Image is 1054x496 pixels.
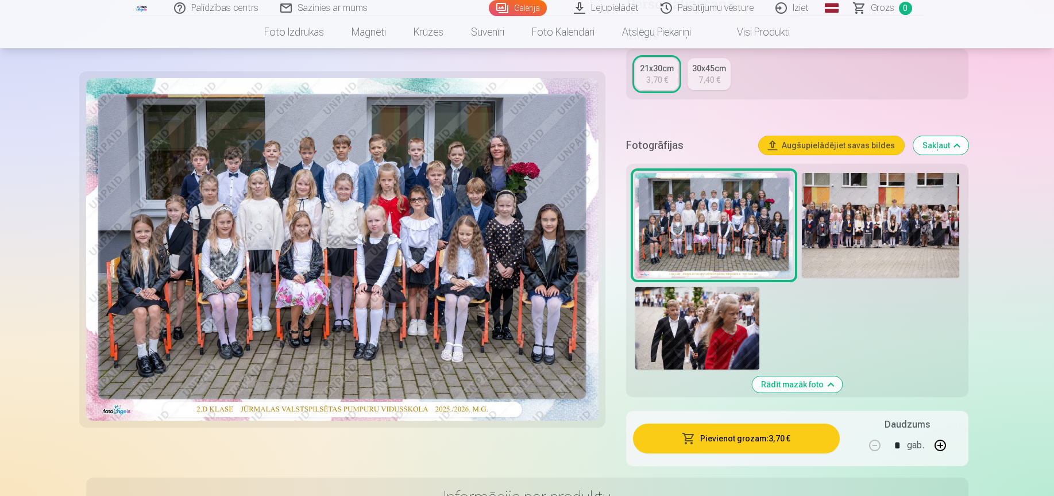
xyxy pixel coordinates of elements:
span: 0 [899,2,912,15]
a: 21x30cm3,70 € [635,58,678,90]
div: gab. [907,432,924,459]
a: Atslēgu piekariņi [608,16,705,48]
a: Foto izdrukas [250,16,338,48]
button: Augšupielādējiet savas bildes [759,136,904,155]
button: Pievienot grozam:3,70 € [633,424,839,453]
h5: Fotogrāfijas [626,137,749,153]
button: Sakļaut [913,136,968,155]
div: 30x45cm [692,63,726,74]
img: /fa3 [136,5,148,11]
div: 7,40 € [698,74,720,86]
a: 30x45cm7,40 € [688,58,731,90]
button: Rādīt mazāk foto [752,376,842,393]
a: Foto kalendāri [518,16,608,48]
a: Visi produkti [705,16,804,48]
a: Krūzes [400,16,457,48]
a: Magnēti [338,16,400,48]
div: 21x30cm [640,63,674,74]
h5: Daudzums [885,418,930,432]
span: Grozs [871,1,894,15]
a: Suvenīri [457,16,518,48]
div: 3,70 € [646,74,668,86]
